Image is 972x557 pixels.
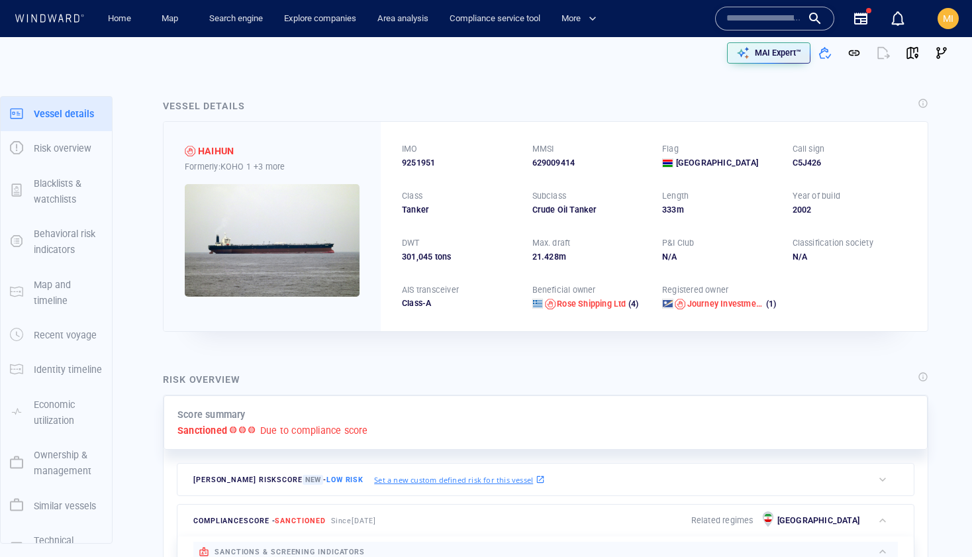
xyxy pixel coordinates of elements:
p: Sanctioned [177,423,227,438]
span: Class-A [402,298,431,308]
p: Beneficial owner [532,284,596,296]
span: Sanctioned [275,517,325,525]
span: 21 [532,252,542,262]
div: HAIHUN [198,143,234,159]
button: Recent voyage [1,318,112,352]
div: 2002 [793,204,907,216]
span: 428 [544,252,559,262]
a: Set a new custom defined risk for this vessel [374,472,545,487]
p: Subclass [532,190,567,202]
span: MI [943,13,953,24]
span: (4) [626,298,639,310]
button: Map and timeline [1,268,112,319]
img: 5905c3509b07d858949c90da_0 [185,184,360,297]
p: Registered owner [662,284,728,296]
p: IMO [402,143,418,155]
p: DWT [402,237,420,249]
span: New [303,475,323,485]
button: Behavioral risk indicators [1,217,112,268]
p: Behavioral risk indicators [34,226,103,258]
a: Recent voyage [1,329,112,341]
p: Identity timeline [34,362,102,378]
p: Ownership & management [34,447,103,480]
a: Compliance service tool [444,7,546,30]
p: Recent voyage [34,327,97,343]
p: Year of build [793,190,841,202]
p: AIS transceiver [402,284,459,296]
div: Tanker [402,204,516,216]
a: Area analysis [372,7,434,30]
div: Notification center [890,11,906,26]
a: Risk overview [1,142,112,154]
button: Visual Link Analysis [927,38,956,68]
div: 629009414 [532,157,647,169]
a: Journey Investment Co. (1) [687,298,777,310]
span: Since [DATE] [331,517,377,525]
div: C5J426 [793,157,907,169]
iframe: Chat [916,497,962,547]
div: Vessel details [163,98,245,114]
a: Behavioral risk indicators [1,235,112,248]
button: Economic utilization [1,387,112,438]
p: Blacklists & watchlists [34,176,103,208]
div: Risk overview [163,372,240,387]
button: Get link [840,38,869,68]
div: 301,045 tons [402,251,516,263]
p: Risk overview [34,140,91,156]
p: +3 more [254,160,285,174]
p: Flag [662,143,679,155]
a: Vessel details [1,107,112,119]
span: 9251951 [402,157,435,169]
span: Low risk [326,476,364,484]
button: Home [98,7,140,30]
div: Sanctioned [185,146,195,156]
p: [GEOGRAPHIC_DATA] [777,515,859,527]
span: m [559,252,566,262]
a: Map and timeline [1,285,112,298]
span: m [677,205,684,215]
p: Max. draft [532,237,571,249]
p: Class [402,190,422,202]
span: Rose Shipping Ltd [557,299,626,309]
span: [PERSON_NAME] risk score - [193,475,364,485]
button: Risk overview [1,131,112,166]
p: Map and timeline [34,277,103,309]
a: Similar vessels [1,499,112,511]
p: Similar vessels [34,498,96,514]
div: N/A [793,251,907,263]
button: Similar vessels [1,489,112,523]
span: 333 [662,205,677,215]
span: Journey Investment Co. [687,299,779,309]
span: . [542,252,544,262]
div: N/A [662,251,777,263]
button: Identity timeline [1,352,112,387]
button: MAI Expert™ [727,42,810,64]
button: Map [151,7,193,30]
p: Length [662,190,689,202]
span: [GEOGRAPHIC_DATA] [676,157,758,169]
div: Formerly: KOHO 1 [185,160,360,174]
span: More [561,11,597,26]
button: View on map [898,38,927,68]
span: sanctions & screening indicators [215,548,365,556]
a: Search engine [204,7,268,30]
p: MAI Expert™ [755,47,801,59]
span: (1) [764,298,777,310]
a: Explore companies [279,7,362,30]
a: Map [156,7,188,30]
a: Blacklists & watchlists [1,184,112,197]
p: Set a new custom defined risk for this vessel [374,474,533,485]
p: Score summary [177,407,246,423]
span: compliance score - [193,517,326,525]
button: Vessel details [1,97,112,131]
a: Home [103,7,136,30]
p: Vessel details [34,106,94,122]
div: Crude Oil Tanker [532,204,647,216]
button: Blacklists & watchlists [1,166,112,217]
p: Call sign [793,143,825,155]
